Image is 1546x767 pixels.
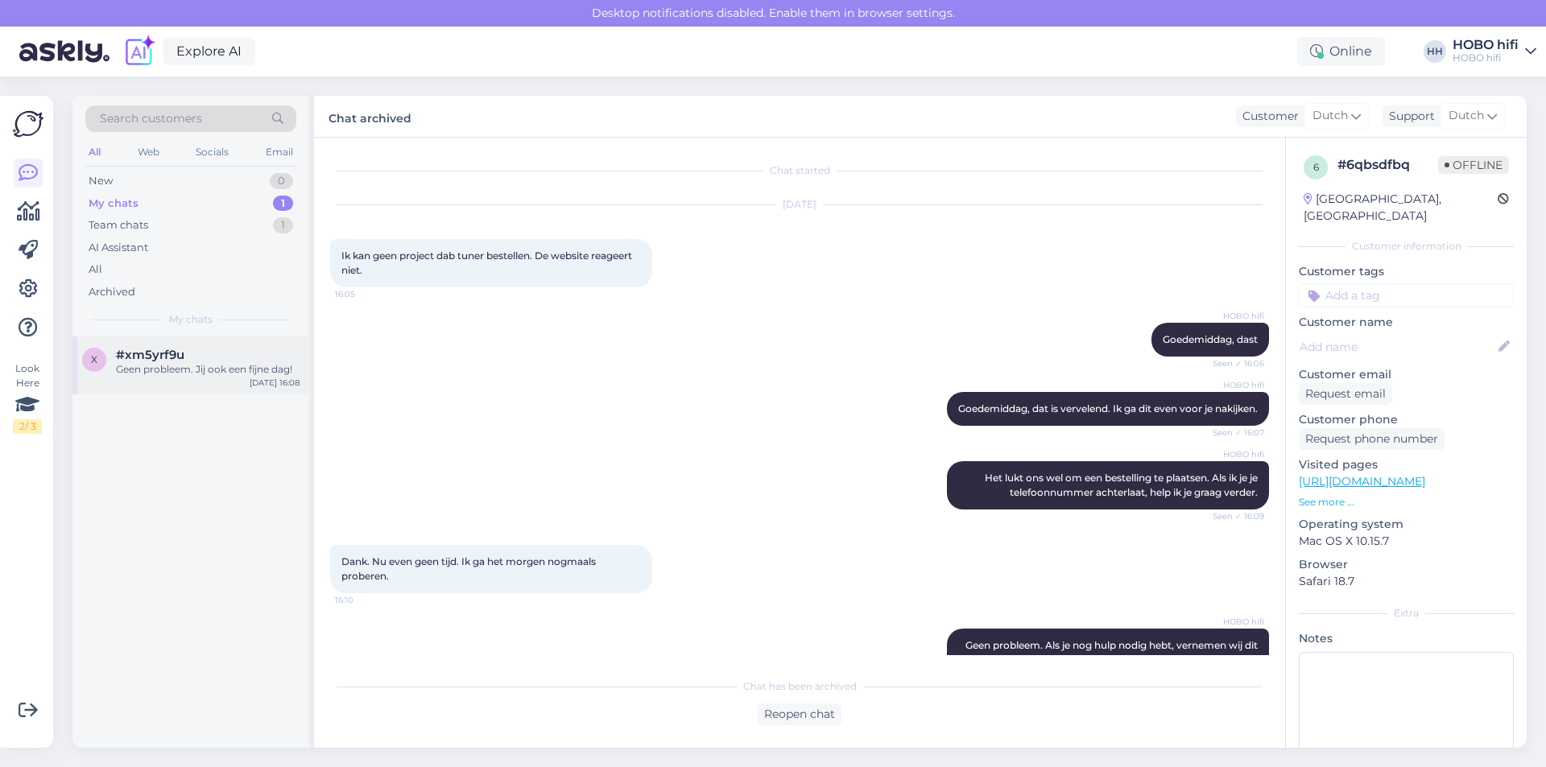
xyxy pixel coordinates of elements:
[100,110,202,127] span: Search customers
[1204,379,1264,391] span: HOBO hifi
[1299,495,1514,509] p: See more ...
[85,142,104,163] div: All
[1304,191,1498,225] div: [GEOGRAPHIC_DATA], [GEOGRAPHIC_DATA]
[1299,456,1514,473] p: Visited pages
[13,109,43,139] img: Askly Logo
[89,262,102,278] div: All
[1299,556,1514,573] p: Browser
[1299,606,1514,621] div: Extra
[116,362,300,377] div: Geen probleem. Jij ook een fijne dag!
[1299,533,1514,550] p: Mac OS X 10.15.7
[134,142,163,163] div: Web
[1312,107,1348,125] span: Dutch
[1299,383,1392,405] div: Request email
[743,679,857,694] span: Chat has been archived
[89,240,148,256] div: AI Assistant
[341,249,635,276] span: Ik kan geen project dab tuner bestellen. De website reageert niet.
[1313,161,1319,173] span: 6
[1297,37,1385,66] div: Online
[335,288,395,300] span: 16:05
[89,284,135,300] div: Archived
[1453,39,1519,52] div: HOBO hifi
[985,472,1260,498] span: Het lukt ons wel om een bestelling te plaatsen. Als ik je je telefoonnummer achterlaat, help ik j...
[192,142,232,163] div: Socials
[273,196,293,212] div: 1
[1424,40,1446,63] div: HH
[1299,573,1514,590] p: Safari 18.7
[1383,108,1435,125] div: Support
[1204,510,1264,522] span: Seen ✓ 16:09
[91,353,97,365] span: x
[1204,427,1264,439] span: Seen ✓ 16:07
[965,639,1260,666] span: Geen probleem. Als je nog hulp nodig hebt, vernemen wij dit graag. Vriendelijke groet, Team HOBO ...
[1337,155,1438,175] div: # 6qbsdfbq
[1204,310,1264,322] span: HOBO hifi
[1299,411,1514,428] p: Customer phone
[958,402,1258,414] span: Goedemiddag, dat is vervelend. Ik ga dit even voor je nakijken.
[1204,357,1264,369] span: Seen ✓ 16:06
[1300,338,1495,356] input: Add name
[1299,428,1445,450] div: Request phone number
[270,173,293,189] div: 0
[1163,333,1258,345] span: Goedemiddag, dast
[169,312,213,327] span: My chats
[1236,108,1299,125] div: Customer
[1204,448,1264,460] span: HOBO hifi
[1299,474,1425,489] a: [URL][DOMAIN_NAME]
[1449,107,1484,125] span: Dutch
[89,217,148,233] div: Team chats
[1299,314,1514,331] p: Customer name
[89,196,138,212] div: My chats
[329,105,411,127] label: Chat archived
[1299,239,1514,254] div: Customer information
[758,703,841,725] div: Reopen chat
[13,419,42,434] div: 2 / 3
[250,377,300,389] div: [DATE] 16:08
[89,173,113,189] div: New
[1453,52,1519,64] div: HOBO hifi
[1299,366,1514,383] p: Customer email
[341,555,598,582] span: Dank. Nu even geen tijd. Ik ga het morgen nogmaals proberen.
[1299,516,1514,533] p: Operating system
[1299,283,1514,307] input: Add a tag
[13,361,42,434] div: Look Here
[1438,156,1509,174] span: Offline
[262,142,296,163] div: Email
[330,163,1269,178] div: Chat started
[1299,630,1514,647] p: Notes
[1299,263,1514,280] p: Customer tags
[116,348,184,362] span: #xm5yrf9u
[163,38,255,65] a: Explore AI
[335,594,395,606] span: 16:10
[330,197,1269,212] div: [DATE]
[273,217,293,233] div: 1
[1204,616,1264,628] span: HOBO hifi
[1453,39,1536,64] a: HOBO hifiHOBO hifi
[122,35,156,68] img: explore-ai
